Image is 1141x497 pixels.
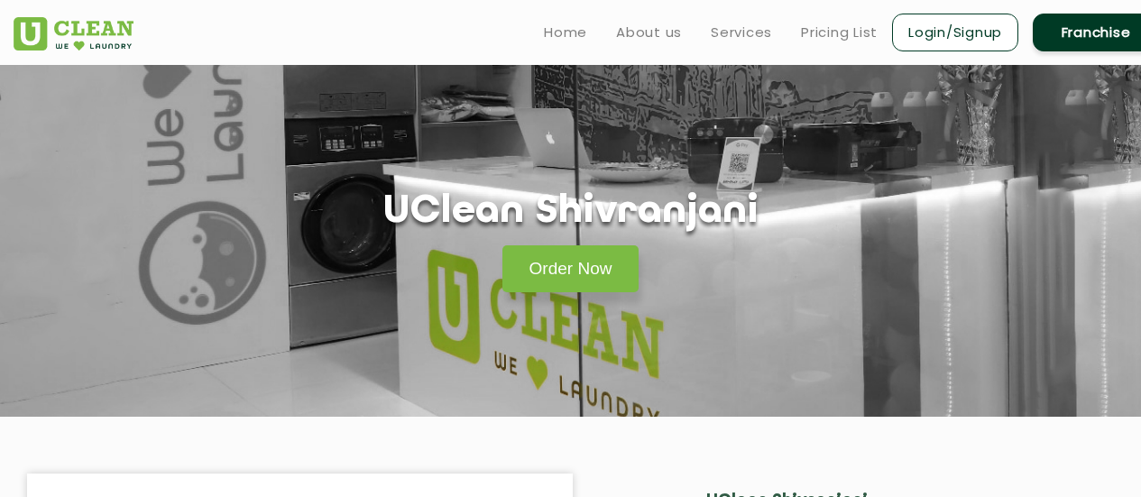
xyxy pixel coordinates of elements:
a: About us [616,22,682,43]
a: Home [544,22,587,43]
a: Services [711,22,772,43]
img: UClean Laundry and Dry Cleaning [14,17,133,51]
h1: UClean Shivranjani [383,189,759,235]
a: Pricing List [801,22,878,43]
a: Login/Signup [892,14,1018,51]
a: Order Now [502,245,640,292]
